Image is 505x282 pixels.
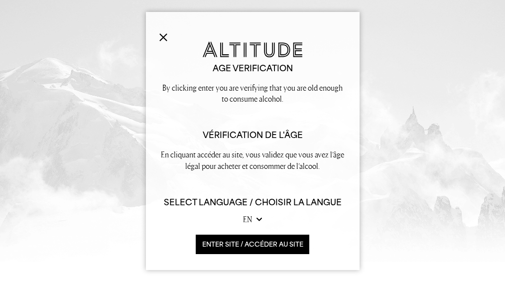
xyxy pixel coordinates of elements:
p: By clicking enter you are verifying that you are old enough to consume alcohol. [159,82,346,105]
h6: Select Language / Choisir la langue [159,197,346,208]
h2: Age verification [159,63,346,74]
p: En cliquant accéder au site, vous validez que vous avez l’âge légal pour acheter et consommer de ... [159,149,346,171]
img: Close [159,33,167,41]
h2: Vérification de l'âge [159,130,346,141]
img: Altitude Gin [203,41,302,57]
button: ENTER SITE / accéder au site [196,235,310,254]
